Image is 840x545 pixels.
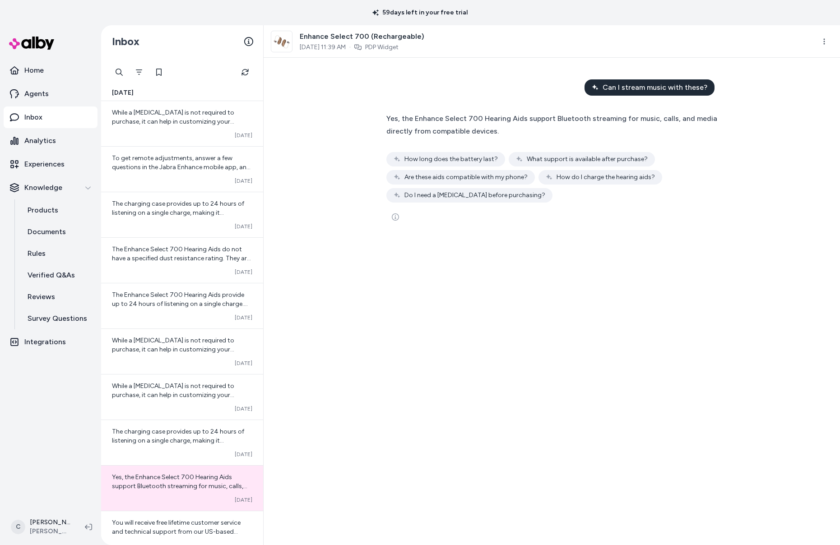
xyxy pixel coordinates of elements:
a: The charging case provides up to 24 hours of listening on a single charge, making it convenient f... [101,192,263,237]
span: [DATE] [235,268,252,276]
a: PDP Widget [365,43,399,52]
span: Do I need a [MEDICAL_DATA] before purchasing? [404,191,545,200]
a: Survey Questions [19,308,97,329]
a: While a [MEDICAL_DATA] is not required to purchase, it can help in customizing your hearing aids ... [101,101,263,146]
a: Documents [19,221,97,243]
a: Agents [4,83,97,105]
a: The Enhance Select 700 Hearing Aids do not have a specified dust resistance rating. They are desi... [101,237,263,283]
a: While a [MEDICAL_DATA] is not required to purchase, it can help in customizing your hearing aids ... [101,374,263,420]
span: The charging case provides up to 24 hours of listening on a single charge, making it convenient f... [112,428,244,453]
a: Analytics [4,130,97,152]
span: To get remote adjustments, answer a few questions in the Jabra Enhance mobile app, and our [MEDIC... [112,154,251,189]
a: Verified Q&As [19,264,97,286]
span: [DATE] 11:39 AM [300,43,346,52]
span: [DATE] [112,88,134,97]
a: Products [19,199,97,221]
span: · [349,43,351,52]
p: Reviews [28,291,55,302]
p: [PERSON_NAME] [30,518,70,527]
button: Refresh [236,63,254,81]
p: Integrations [24,337,66,347]
img: sku_es700_bronze.jpg [271,31,292,52]
button: See more [386,208,404,226]
span: [DATE] [235,223,252,230]
span: Are these aids compatible with my phone? [404,173,528,182]
p: Inbox [24,112,42,123]
span: Yes, the Enhance Select 700 Hearing Aids support Bluetooth streaming for music, calls, and media ... [386,114,717,135]
a: Rules [19,243,97,264]
span: Enhance Select 700 (Rechargeable) [300,31,424,42]
span: While a [MEDICAL_DATA] is not required to purchase, it can help in customizing your hearing aids ... [112,337,234,362]
span: [DATE] [235,177,252,185]
span: [DATE] [235,405,252,412]
a: Yes, the Enhance Select 700 Hearing Aids support Bluetooth streaming for music, calls, and media ... [101,465,263,511]
span: The charging case provides up to 24 hours of listening on a single charge, making it convenient f... [112,200,244,226]
a: Inbox [4,106,97,128]
span: What support is available after purchase? [527,155,648,164]
span: [DATE] [235,496,252,503]
a: While a [MEDICAL_DATA] is not required to purchase, it can help in customizing your hearing aids ... [101,328,263,374]
p: Rules [28,248,46,259]
button: C[PERSON_NAME][PERSON_NAME] [5,513,78,541]
a: The charging case provides up to 24 hours of listening on a single charge, making it convenient f... [101,420,263,465]
a: The Enhance Select 700 Hearing Aids provide up to 24 hours of listening on a single charge. With ... [101,283,263,328]
button: Knowledge [4,177,97,199]
p: Knowledge [24,182,62,193]
span: The Enhance Select 700 Hearing Aids provide up to 24 hours of listening on a single charge. With ... [112,291,248,326]
a: Reviews [19,286,97,308]
span: How long does the battery last? [404,155,498,164]
a: To get remote adjustments, answer a few questions in the Jabra Enhance mobile app, and our [MEDIC... [101,146,263,192]
h2: Inbox [112,35,139,48]
p: Analytics [24,135,56,146]
span: How do I charge the hearing aids? [557,173,655,182]
span: While a [MEDICAL_DATA] is not required to purchase, it can help in customizing your hearing aids ... [112,109,234,134]
span: C [11,520,25,534]
p: Home [24,65,44,76]
a: Home [4,60,97,81]
a: Experiences [4,153,97,175]
p: Experiences [24,159,65,170]
p: Documents [28,226,66,237]
span: Can I stream music with these? [603,82,707,93]
p: Products [28,205,58,216]
img: alby Logo [9,37,54,50]
span: Yes, the Enhance Select 700 Hearing Aids support Bluetooth streaming for music, calls, and media ... [112,473,247,499]
span: While a [MEDICAL_DATA] is not required to purchase, it can help in customizing your hearing aids ... [112,382,234,408]
a: Integrations [4,331,97,353]
p: Agents [24,88,49,99]
span: [DATE] [235,132,252,139]
span: You will receive free lifetime customer service and technical support from our US-based Customer ... [112,519,241,545]
p: 59 days left in your free trial [367,8,473,17]
span: [DATE] [235,360,252,367]
span: [PERSON_NAME] [30,527,70,536]
button: Filter [130,63,148,81]
span: The Enhance Select 700 Hearing Aids do not have a specified dust resistance rating. They are desi... [112,245,251,307]
span: [DATE] [235,314,252,321]
p: Survey Questions [28,313,87,324]
span: [DATE] [235,451,252,458]
p: Verified Q&As [28,270,75,281]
